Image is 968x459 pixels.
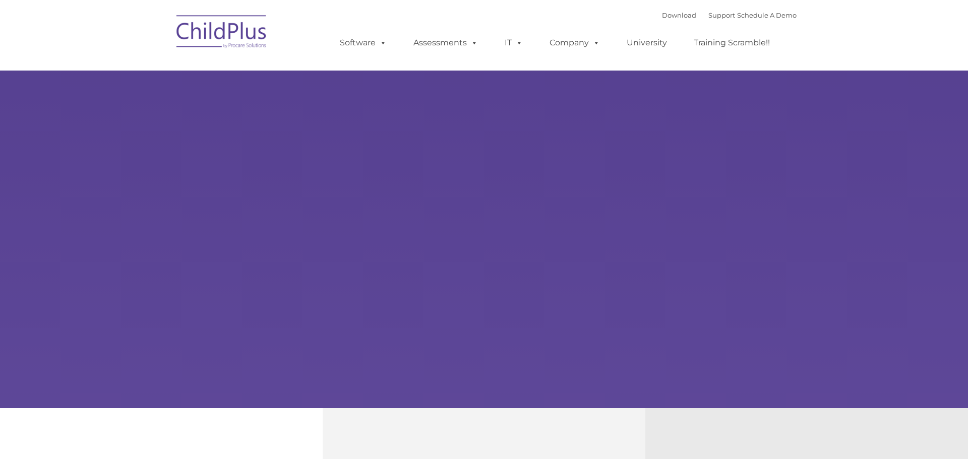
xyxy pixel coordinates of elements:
[171,8,272,58] img: ChildPlus by Procare Solutions
[684,33,780,53] a: Training Scramble!!
[403,33,488,53] a: Assessments
[495,33,533,53] a: IT
[662,11,797,19] font: |
[708,11,735,19] a: Support
[737,11,797,19] a: Schedule A Demo
[662,11,696,19] a: Download
[617,33,677,53] a: University
[330,33,397,53] a: Software
[539,33,610,53] a: Company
